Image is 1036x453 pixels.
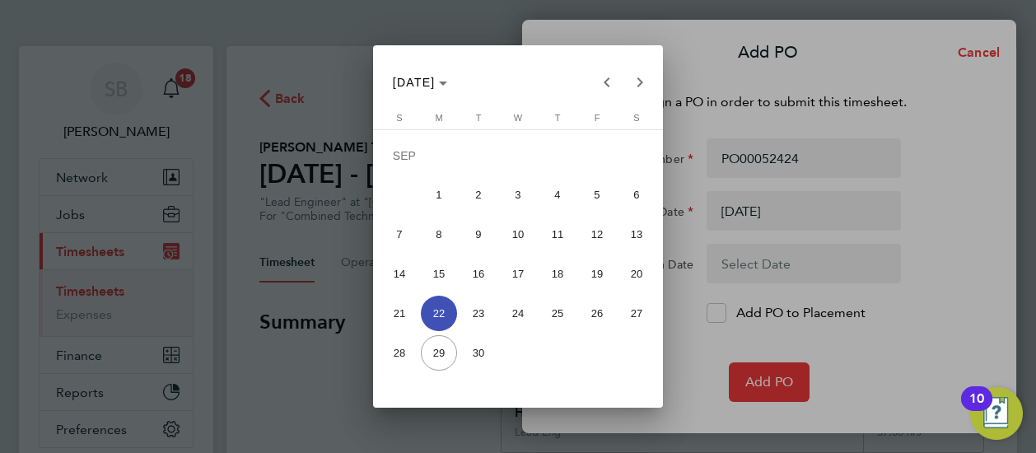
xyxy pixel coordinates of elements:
span: 10 [500,217,535,252]
button: September 30, 2025 [459,334,498,373]
span: 22 [421,296,456,331]
span: 2 [460,177,496,212]
button: Previous month [590,66,623,99]
button: September 15, 2025 [419,255,459,294]
button: September 17, 2025 [498,255,538,294]
span: 23 [460,296,496,331]
button: Open Resource Center, 10 new notifications [970,387,1023,440]
span: 6 [618,177,654,212]
td: SEP [380,136,656,175]
button: September 29, 2025 [419,334,459,373]
button: September 21, 2025 [380,294,419,334]
span: 26 [579,296,614,331]
button: September 6, 2025 [617,175,656,215]
span: 16 [460,256,496,292]
button: September 3, 2025 [498,175,538,215]
button: September 18, 2025 [538,255,577,294]
button: September 16, 2025 [459,255,498,294]
button: September 2, 2025 [459,175,498,215]
button: September 4, 2025 [538,175,577,215]
span: 11 [539,217,575,252]
span: S [396,113,402,123]
button: September 9, 2025 [459,215,498,255]
span: S [633,113,639,123]
span: 18 [539,256,575,292]
span: 9 [460,217,496,252]
span: 3 [500,177,535,212]
span: 15 [421,256,456,292]
button: September 8, 2025 [419,215,459,255]
span: W [514,113,522,123]
span: 8 [421,217,456,252]
span: 29 [421,335,456,371]
span: 25 [539,296,575,331]
span: T [555,113,561,123]
span: 12 [579,217,614,252]
span: 24 [500,296,535,331]
span: 20 [618,256,654,292]
button: September 22, 2025 [419,294,459,334]
button: September 5, 2025 [577,175,617,215]
button: September 13, 2025 [617,215,656,255]
button: September 26, 2025 [577,294,617,334]
span: 30 [460,335,496,371]
button: Choose month and year [386,68,455,97]
span: 14 [381,256,417,292]
button: September 10, 2025 [498,215,538,255]
button: September 19, 2025 [577,255,617,294]
button: September 20, 2025 [617,255,656,294]
button: September 12, 2025 [577,215,617,255]
span: 21 [381,296,417,331]
span: 4 [539,177,575,212]
button: September 1, 2025 [419,175,459,215]
span: 27 [618,296,654,331]
button: September 23, 2025 [459,294,498,334]
span: 17 [500,256,535,292]
button: September 7, 2025 [380,215,419,255]
button: September 25, 2025 [538,294,577,334]
span: 7 [381,217,417,252]
span: 13 [618,217,654,252]
span: 5 [579,177,614,212]
button: September 24, 2025 [498,294,538,334]
button: Next month [623,66,656,99]
div: 10 [969,399,984,420]
span: [DATE] [393,76,436,89]
button: September 27, 2025 [617,294,656,334]
span: T [476,113,482,123]
button: September 14, 2025 [380,255,419,294]
button: September 28, 2025 [380,334,419,373]
span: M [435,113,442,123]
span: 19 [579,256,614,292]
span: 1 [421,177,456,212]
span: 28 [381,335,417,371]
button: September 11, 2025 [538,215,577,255]
span: F [595,113,600,123]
